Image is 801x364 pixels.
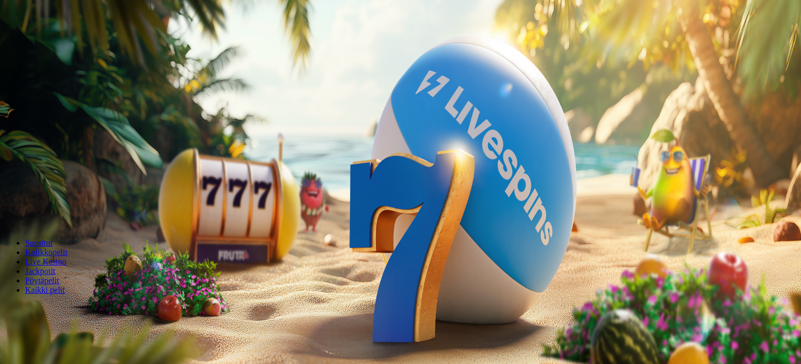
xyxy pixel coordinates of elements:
[25,267,55,275] a: Jackpotit
[25,238,52,247] a: Suositut
[4,220,797,295] nav: Lobby
[25,248,67,257] a: Kolikkopelit
[25,285,65,294] a: Kaikki pelit
[25,257,66,266] a: Live Kasino
[25,276,59,285] a: Pöytäpelit
[4,220,797,314] header: Lobby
